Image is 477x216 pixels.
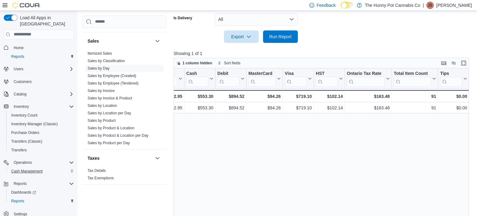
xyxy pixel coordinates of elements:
button: Sort fields [215,59,243,67]
button: Reports [6,52,76,61]
button: Taxes [88,155,152,161]
a: Sales by Product [88,118,116,123]
button: All [215,13,298,25]
span: Reports [9,197,74,205]
a: Sales by Product & Location per Day [88,133,148,138]
div: $553.30 [186,104,213,112]
a: Transfers [9,146,29,154]
a: Purchase Orders [9,129,42,136]
a: Dashboards [6,188,76,197]
span: Customers [14,79,32,84]
button: Transfers (Classic) [6,137,76,146]
span: Inventory Count [11,113,38,118]
span: Reports [11,54,24,59]
span: Home [11,44,74,52]
div: HST [316,71,338,86]
label: Is Delivery [174,16,192,21]
a: Sales by Location [88,103,117,108]
button: Display options [450,59,457,67]
span: Feedback [317,2,336,8]
button: Total Item Count [394,71,436,86]
button: Ontario Tax Rate [347,71,390,86]
div: $719.10 [285,93,312,100]
span: Inventory [11,103,74,110]
img: Cova [12,2,40,8]
span: Inventory Manager (Classic) [9,120,74,128]
div: $894.52 [217,104,244,112]
span: Home [14,45,24,50]
span: Transfers [9,146,74,154]
button: Reports [6,197,76,205]
div: $94.26 [248,104,281,112]
a: Sales by Location per Day [88,111,131,115]
span: Transfers [11,148,27,153]
span: Reports [9,53,74,60]
div: MasterCard [248,71,276,76]
div: HST [316,71,338,76]
a: Inventory Count [9,112,40,119]
div: $163.48 [347,104,390,112]
div: Cash [186,71,208,86]
div: Debit [217,71,239,76]
button: MasterCard [248,71,281,86]
a: Sales by Product & Location [88,126,134,130]
div: $102.14 [316,104,343,112]
button: Inventory [11,103,31,110]
span: Inventory [14,104,29,109]
div: Ontario Tax Rate [347,71,385,86]
span: Sales by Employee (Tendered) [88,81,139,86]
div: Tips [440,71,462,76]
div: $0.00 [440,104,467,112]
button: Reports [1,179,76,188]
div: Total Item Count [394,71,431,86]
span: Itemized Sales [88,51,112,56]
div: $94.26 [248,93,281,100]
a: Customers [11,78,34,85]
button: Operations [1,158,76,167]
button: Inventory Count [6,111,76,120]
span: Purchase Orders [11,130,39,135]
span: Reports [11,180,74,187]
button: Home [1,43,76,52]
span: Reports [11,199,24,204]
div: Jessica Steinmetz [426,2,434,9]
span: Sales by Product per Day [88,140,130,145]
button: Debit [217,71,244,86]
button: Customers [1,77,76,86]
div: 91 [394,104,436,112]
a: Cash Management [9,168,45,175]
span: Customers [11,78,74,85]
span: Catalog [11,90,74,98]
span: Inventory Count [9,112,74,119]
span: Load All Apps in [GEOGRAPHIC_DATA] [17,15,74,27]
div: MasterCard [248,71,276,86]
a: Tax Exemptions [88,176,114,180]
a: Sales by Invoice [88,89,115,93]
div: 91 [394,93,436,100]
div: Ontario Tax Rate [347,71,385,76]
button: Cash Management [6,167,76,176]
button: Catalog [1,90,76,99]
span: Dashboards [9,189,74,196]
span: Purchase Orders [9,129,74,136]
div: Transaction Average [131,71,177,86]
a: Transfers (Classic) [9,138,45,145]
div: $32.95 [131,93,182,100]
button: Reports [11,180,29,187]
button: Users [11,65,26,73]
button: Catalog [11,90,29,98]
h3: Sales [88,38,99,44]
a: Sales by Classification [88,59,125,63]
button: Tips [440,71,467,86]
div: Sales [83,50,166,149]
button: 1 column hidden [174,59,215,67]
button: Transfers [6,146,76,154]
span: Cash Management [11,169,43,174]
div: Taxes [83,167,166,184]
span: Users [14,67,23,71]
h3: Taxes [88,155,100,161]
